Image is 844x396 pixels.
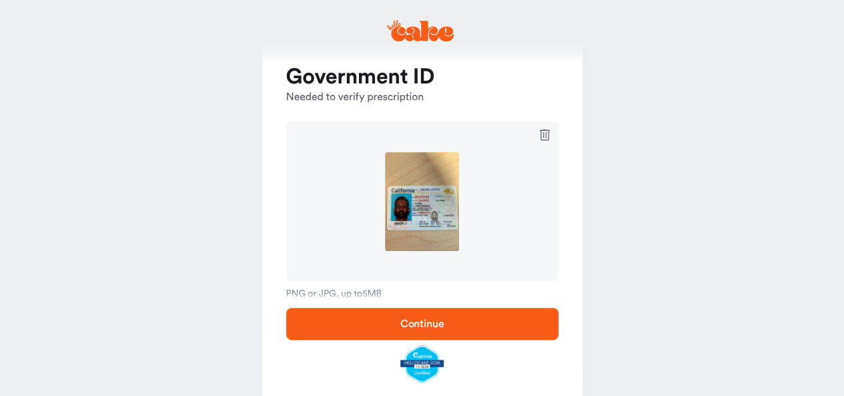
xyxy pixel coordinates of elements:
[286,308,558,340] button: Continue
[286,64,558,106] div: Needed to verify prescription
[286,64,558,91] h1: Government ID
[400,319,444,329] span: Continue
[400,345,444,383] img: legit-script-certified.png
[385,152,459,251] img: Government ID preview
[286,288,558,299] div: PNG or JPG, up to 5 MB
